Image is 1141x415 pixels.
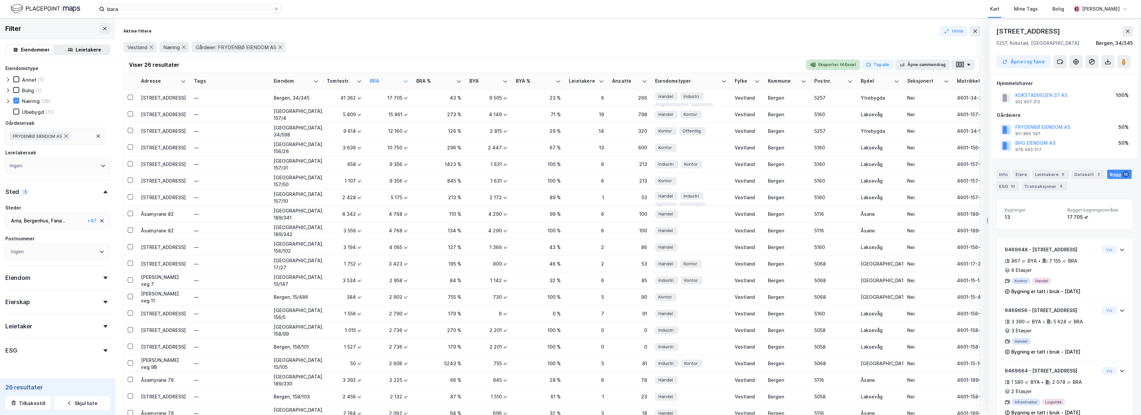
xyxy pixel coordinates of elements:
span: Infrastruktur [658,104,684,111]
div: Bergen [768,227,806,234]
div: Tags [194,78,266,84]
div: Bergenhus , [24,217,50,225]
div: 5160 [814,111,853,118]
div: Nei [907,94,949,101]
div: 86 [612,244,647,251]
div: 4601-157-10-0-0 [957,194,1002,201]
div: 6 Etasjer [1011,266,1032,274]
div: 266 [612,94,647,101]
div: 195 % [416,260,461,267]
div: Næring [22,98,40,104]
div: Vestland [735,177,760,184]
div: 2 958 ㎡ [370,277,408,284]
div: 213 [612,161,647,168]
div: • [1038,258,1041,264]
div: Bydel [861,78,891,84]
div: [GEOGRAPHIC_DATA], 156/26 [274,141,319,155]
div: — [194,176,266,186]
div: — [194,142,266,153]
div: Vestland [735,94,760,101]
div: 800 ㎡ [469,260,508,267]
div: Bergen [768,210,806,217]
div: Datasett [1072,170,1105,179]
div: [GEOGRAPHIC_DATA] [861,260,899,267]
div: 4 342 ㎡ [327,210,362,217]
div: 5116 [814,210,853,217]
div: 600 [612,144,647,151]
div: [GEOGRAPHIC_DATA], 157/10 [274,191,319,205]
span: Næring [163,44,180,50]
div: [STREET_ADDRESS] [141,194,186,201]
div: 2 [1095,171,1102,178]
span: Industri [684,93,699,100]
iframe: Chat Widget [1108,383,1141,415]
div: Bergen [768,127,806,134]
div: Bolig [1052,5,1064,13]
div: 1 752 ㎡ [327,260,362,267]
div: 4 290 ㎡ [469,210,508,217]
span: Handel [658,227,673,234]
div: [GEOGRAPHIC_DATA], 157/50 [274,174,319,188]
div: Fylke [735,78,752,84]
div: 71 % [516,111,561,118]
div: [GEOGRAPHIC_DATA], 189/342 [274,224,319,238]
div: Bergen [768,161,806,168]
div: BYA [469,78,500,84]
div: 13 [1005,213,1062,221]
div: 100 % [516,177,561,184]
span: Kontor [658,177,672,184]
img: logo.f888ab2527a4732fd821a326f86c7f29.svg [11,3,80,15]
div: 922 957 312 [1015,99,1040,105]
div: Info [996,170,1010,179]
div: 6 [1060,171,1066,178]
div: Nei [907,144,949,151]
div: Postnummer [5,235,35,243]
div: 14 [569,127,604,134]
div: 9 356 ㎡ [370,161,408,168]
div: [STREET_ADDRESS] [141,94,186,101]
div: 6 [569,161,604,168]
div: 1423 % [416,161,461,168]
div: 89 % [516,194,561,201]
div: 4601-157-50-0-0 [957,177,1002,184]
span: FRYDENBØ EIENDOM AS [13,133,62,139]
div: Vestland [735,161,760,168]
div: Tomtestr. [327,78,354,84]
div: 5160 [814,177,853,184]
div: 2 [569,244,604,251]
div: Vestland [735,194,760,201]
button: Eksporter til Excel [806,59,860,70]
div: [STREET_ADDRESS] [141,161,186,168]
div: 4601-34-345-0-0 [957,94,1002,101]
span: Kontor [684,260,697,267]
div: Steder [5,204,21,212]
span: Kontor [684,161,698,168]
div: 4 290 ㎡ [469,227,508,234]
div: Nei [907,227,949,234]
div: Leietakere [76,46,101,54]
div: 99 % [516,210,561,217]
div: Eiendommer [21,46,50,54]
div: 12 160 ㎡ [370,127,408,134]
div: 3 636 ㎡ [327,144,362,151]
div: 8 [1058,183,1064,190]
div: Arna , [11,217,23,225]
div: 50% [1118,123,1129,131]
div: 2 172 ㎡ [469,194,508,201]
div: 5 809 ㎡ [327,111,362,118]
div: 1 107 ㎡ [327,177,362,184]
div: Vestland [735,210,760,217]
div: 9469648 - [STREET_ADDRESS] [1005,246,1099,254]
div: Bergen [768,111,806,118]
div: Filter [5,23,21,34]
div: 2 447 ㎡ [469,144,508,151]
div: [STREET_ADDRESS] [141,260,186,267]
div: Leietakere [1032,170,1069,179]
div: 4 149 ㎡ [469,111,508,118]
div: Ubebygd [22,109,44,115]
div: 5257, Kokstad, [GEOGRAPHIC_DATA] [996,39,1079,47]
div: 296 % [416,144,461,151]
div: ESG [996,182,1019,191]
div: Åsane [861,227,899,234]
span: Handel [658,210,673,217]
